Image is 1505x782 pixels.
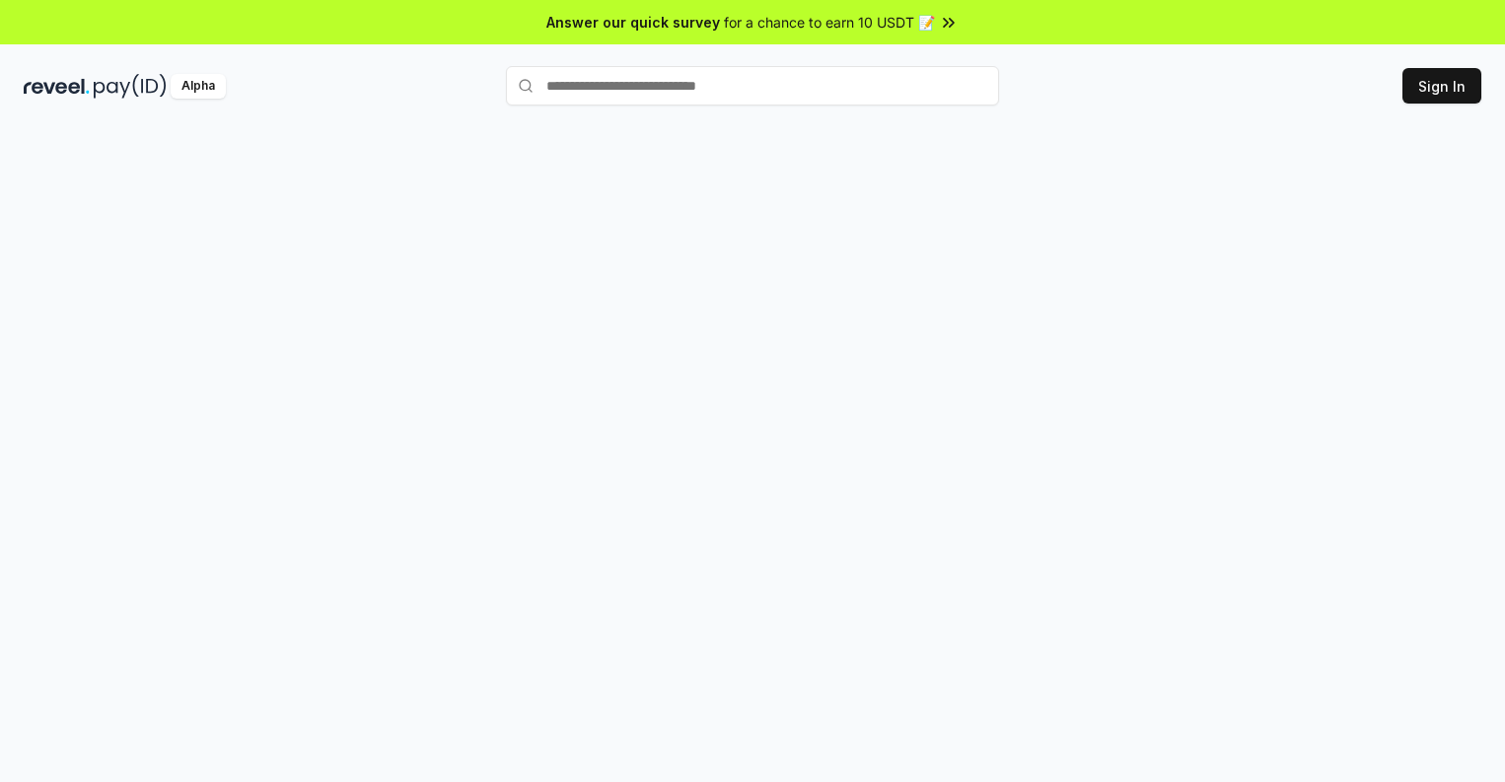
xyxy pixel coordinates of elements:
[546,12,720,33] span: Answer our quick survey
[94,74,167,99] img: pay_id
[24,74,90,99] img: reveel_dark
[1402,68,1481,104] button: Sign In
[171,74,226,99] div: Alpha
[724,12,935,33] span: for a chance to earn 10 USDT 📝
